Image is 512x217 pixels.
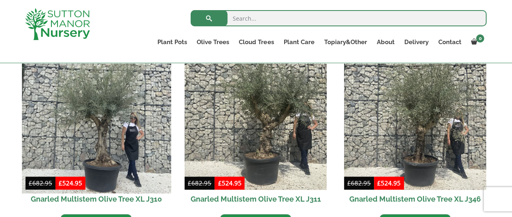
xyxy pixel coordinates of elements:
[185,48,327,190] img: Gnarled Multistem Olive Tree XL J311
[344,48,486,208] a: Sale! Gnarled Multistem Olive Tree XL J346
[218,179,221,187] span: £
[25,190,168,208] h2: Gnarled Multistem Olive Tree XL J310
[185,48,327,208] a: Sale! Gnarled Multistem Olive Tree XL J311
[25,8,90,40] img: logo
[476,34,484,43] span: 0
[372,36,399,48] a: About
[29,179,52,187] bdi: 682.95
[153,36,192,48] a: Plant Pots
[22,45,171,194] img: Gnarled Multistem Olive Tree XL J310
[319,36,372,48] a: Topiary&Other
[59,179,82,187] bdi: 524.95
[218,179,241,187] bdi: 524.95
[29,179,32,187] span: £
[347,179,351,187] span: £
[377,179,381,187] span: £
[191,10,487,26] input: Search...
[377,179,401,187] bdi: 524.95
[344,48,486,190] img: Gnarled Multistem Olive Tree XL J346
[278,36,319,48] a: Plant Care
[25,48,168,208] a: Sale! Gnarled Multistem Olive Tree XL J310
[192,36,234,48] a: Olive Trees
[344,190,486,208] h2: Gnarled Multistem Olive Tree XL J346
[234,36,278,48] a: Cloud Trees
[466,36,487,48] a: 0
[399,36,433,48] a: Delivery
[347,179,371,187] bdi: 682.95
[185,190,327,208] h2: Gnarled Multistem Olive Tree XL J311
[433,36,466,48] a: Contact
[188,179,211,187] bdi: 682.95
[59,179,62,187] span: £
[188,179,191,187] span: £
